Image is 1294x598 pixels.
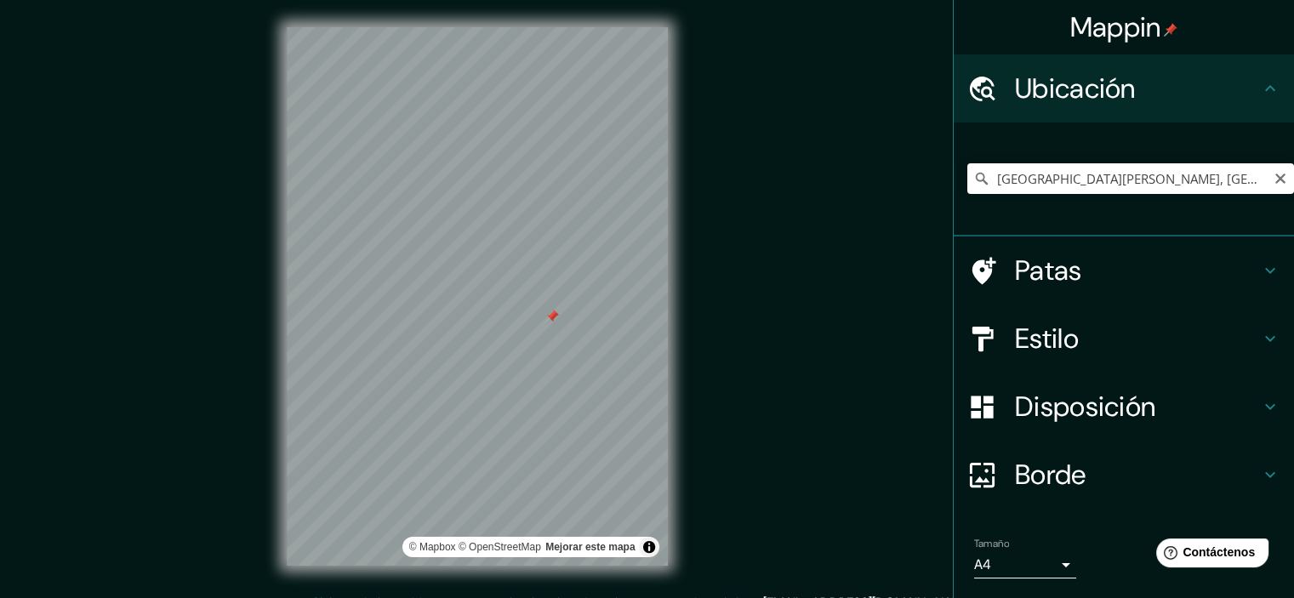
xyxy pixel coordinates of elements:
[1143,532,1275,579] iframe: Lanzador de widgets de ayuda
[1164,23,1177,37] img: pin-icon.png
[954,441,1294,509] div: Borde
[545,541,635,553] font: Mejorar este mapa
[409,541,456,553] font: © Mapbox
[1015,253,1082,288] font: Patas
[639,537,659,557] button: Activar o desactivar atribución
[974,537,1009,550] font: Tamaño
[954,305,1294,373] div: Estilo
[954,54,1294,122] div: Ubicación
[409,541,456,553] a: Mapbox
[459,541,541,553] font: © OpenStreetMap
[1274,169,1287,185] button: Claro
[974,551,1076,578] div: A4
[545,541,635,553] a: Map feedback
[1015,71,1136,106] font: Ubicación
[954,236,1294,305] div: Patas
[954,373,1294,441] div: Disposición
[974,555,991,573] font: A4
[1015,457,1086,493] font: Borde
[1015,389,1155,424] font: Disposición
[459,541,541,553] a: Mapa de OpenStreet
[1070,9,1161,45] font: Mappin
[287,27,668,566] canvas: Mapa
[967,163,1294,194] input: Elige tu ciudad o zona
[1015,321,1079,356] font: Estilo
